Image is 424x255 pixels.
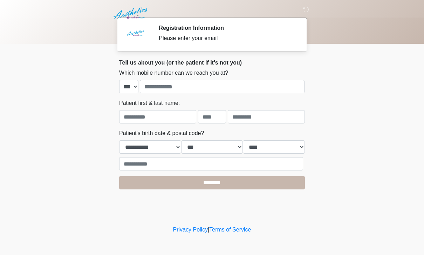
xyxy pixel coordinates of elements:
img: Aesthetics by Emediate Cure Logo [112,5,150,21]
label: Which mobile number can we reach you at? [119,69,228,77]
a: Privacy Policy [173,227,208,233]
a: Terms of Service [209,227,251,233]
h2: Registration Information [159,25,294,31]
div: Please enter your email [159,34,294,42]
label: Patient's birth date & postal code? [119,129,204,137]
label: Patient first & last name: [119,99,180,107]
h2: Tell us about you (or the patient if it's not you) [119,59,305,66]
a: | [208,227,209,233]
img: Agent Avatar [124,25,145,46]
